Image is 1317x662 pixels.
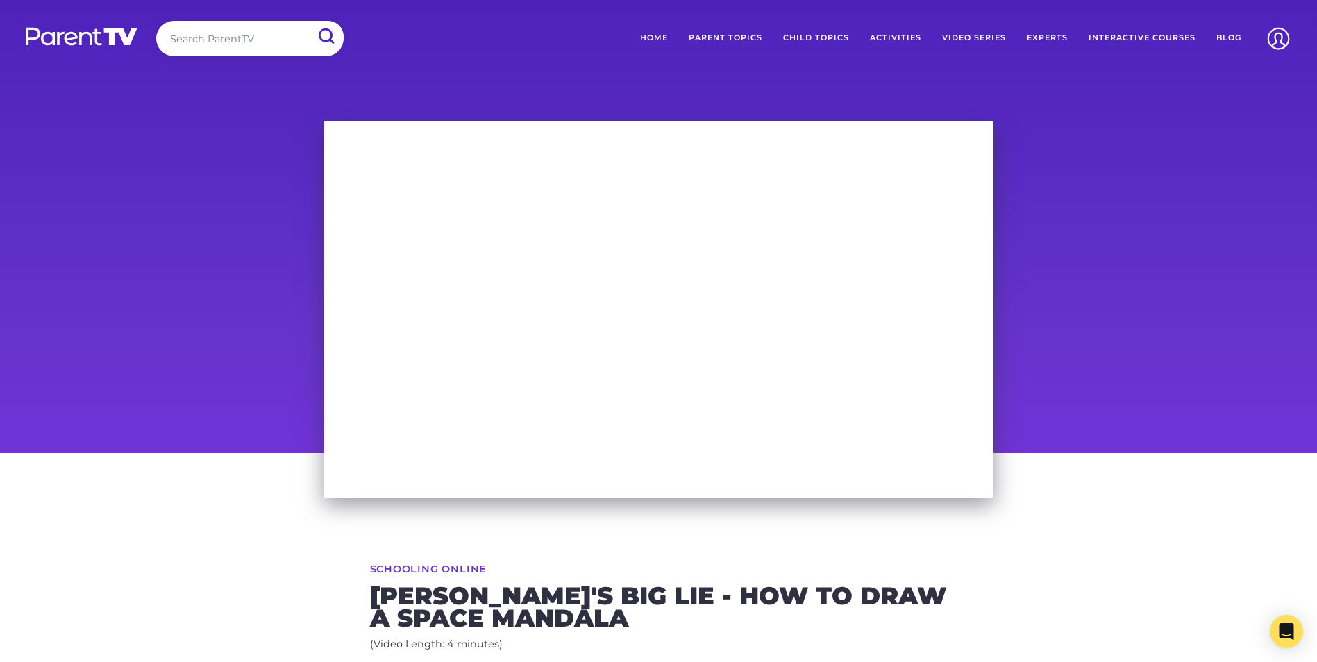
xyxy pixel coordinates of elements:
[773,21,859,56] a: Child Topics
[24,26,139,46] img: parenttv-logo-white.4c85aaf.svg
[308,21,344,52] input: Submit
[932,21,1016,56] a: Video Series
[1078,21,1206,56] a: Interactive Courses
[1270,615,1303,648] div: Open Intercom Messenger
[370,636,948,654] p: (Video Length: 4 minutes)
[859,21,932,56] a: Activities
[1016,21,1078,56] a: Experts
[1261,21,1296,56] img: Account
[156,21,344,56] input: Search ParentTV
[370,564,487,574] a: Schooling Online
[1206,21,1252,56] a: Blog
[678,21,773,56] a: Parent Topics
[630,21,678,56] a: Home
[370,585,948,629] h2: [PERSON_NAME]'s Big Lie - How to Draw a Space Mandala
